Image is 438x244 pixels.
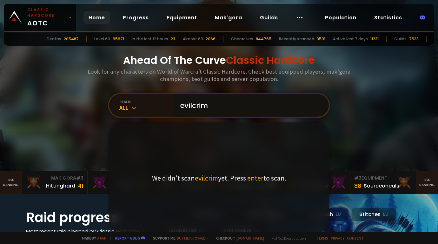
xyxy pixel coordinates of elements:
[4,4,76,31] a: Classic HardcoreAOTC
[27,7,66,18] small: Classic Hardcore
[83,11,110,24] a: Home
[335,211,341,218] small: EU
[171,36,175,42] div: 23
[320,11,362,24] a: Population
[369,11,407,24] a: Statistics
[177,236,208,241] a: Buy me a coffee
[394,36,407,42] div: Guilds
[78,236,107,241] span: Made by
[113,36,124,42] div: 65671
[236,236,264,241] a: [DOMAIN_NAME]
[370,36,379,42] div: 11231
[94,36,110,42] div: Level 60
[97,236,107,241] a: a fan
[333,36,368,42] div: Active last 7 days
[162,11,202,24] a: Equipment
[206,36,216,42] div: 2066
[331,236,344,241] a: Privacy
[212,236,264,241] span: Checkout
[152,174,286,182] p: We didn't scan yet. Press to scan.
[26,175,83,181] div: Mak'Gora
[183,36,203,42] div: Almost 60
[351,208,396,221] div: Stitches
[46,182,75,190] div: Hittinghard
[268,236,306,241] span: v. d752d5 - production
[26,208,153,228] h1: Raid progress
[279,36,314,42] div: Recently scanned
[115,236,140,241] a: Report a bug
[256,36,271,42] div: 844765
[64,36,79,42] div: 205487
[118,11,154,24] a: Progress
[247,174,263,182] span: enter
[27,7,66,28] span: AOTC
[149,236,208,241] span: Support me,
[123,53,315,68] h1: Ahead Of The Curve
[231,36,253,42] div: Characters
[364,182,399,190] div: Sourceoheals
[176,94,321,117] input: Search a character...
[255,11,283,24] a: Guilds
[22,171,88,194] a: Mak'Gora#3Hittinghard41
[409,36,419,42] div: 7538
[347,236,364,241] a: Consent
[354,175,362,181] span: # 3
[354,181,361,190] div: 88
[226,53,315,67] span: Classic Hardcore
[119,104,173,111] div: All
[195,174,218,182] span: evilcrim
[88,171,153,194] a: Mak'Gora#2Rivench100
[119,99,173,104] div: realm
[354,175,412,181] div: Equipment
[210,11,247,24] a: Mak'gora
[132,36,168,42] div: In the last 12 hours
[78,181,83,190] div: 41
[47,36,61,42] div: Deaths
[317,36,325,42] div: 3501
[76,175,83,181] span: # 3
[383,211,388,218] small: EU
[91,175,149,181] div: Mak'Gora
[26,228,153,243] h4: Most recent raid cleaned by Classic Hardcore guilds
[416,171,438,194] a: Seeranking
[85,68,353,82] h3: Look for any characters on World of Warcraft Classic Hardcore. Check best equipped players, mak'g...
[316,236,328,241] a: Terms
[350,171,416,194] a: #3Equipment88Sourceoheals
